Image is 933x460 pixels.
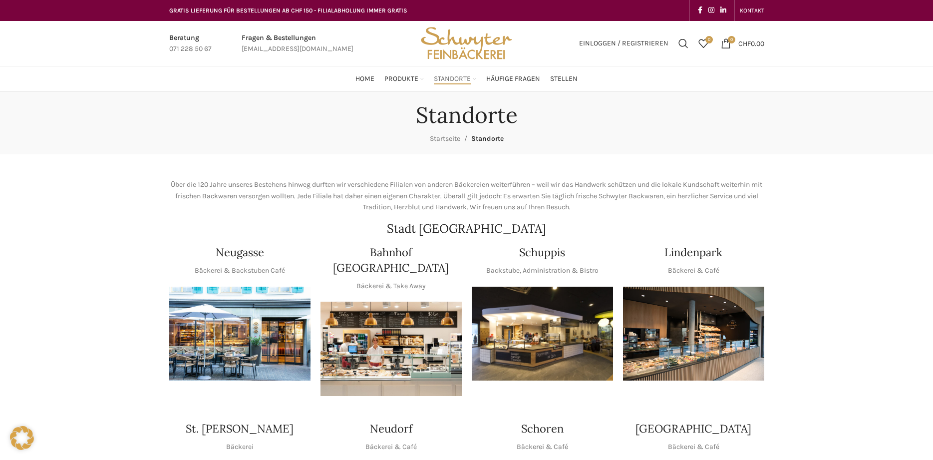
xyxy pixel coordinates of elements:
span: 0 [728,36,735,43]
p: Über die 120 Jahre unseres Bestehens hinweg durften wir verschiedene Filialen von anderen Bäckere... [169,179,764,213]
a: Einloggen / Registrieren [574,33,673,53]
p: Bäckerei & Café [668,442,719,453]
img: Bahnhof St. Gallen [320,302,462,396]
p: Bäckerei & Café [517,442,568,453]
p: Bäckerei & Take Away [356,281,426,292]
h4: Lindenpark [664,245,722,260]
a: Facebook social link [695,3,705,17]
a: Startseite [430,134,460,143]
a: Linkedin social link [717,3,729,17]
span: Einloggen / Registrieren [579,40,668,47]
span: Häufige Fragen [486,74,540,84]
span: Standorte [434,74,471,84]
p: Backstube, Administration & Bistro [486,265,599,276]
a: KONTAKT [740,0,764,20]
a: Produkte [384,69,424,89]
a: Instagram social link [705,3,717,17]
span: Produkte [384,74,418,84]
a: Suchen [673,33,693,53]
div: 1 / 1 [169,287,311,381]
a: Home [355,69,374,89]
a: Site logo [417,38,515,47]
div: Main navigation [164,69,769,89]
h4: Schuppis [519,245,565,260]
p: Bäckerei & Café [668,265,719,276]
span: Stellen [550,74,578,84]
a: Infobox link [242,32,353,55]
div: Secondary navigation [735,0,769,20]
a: 0 CHF0.00 [716,33,769,53]
h1: Standorte [416,102,518,128]
span: Home [355,74,374,84]
span: 0 [705,36,713,43]
img: 150130-Schwyter-013 [472,287,613,381]
div: 1 / 1 [623,287,764,381]
a: 0 [693,33,713,53]
a: Häufige Fragen [486,69,540,89]
h4: Neudorf [370,421,412,437]
a: Standorte [434,69,476,89]
h4: Schoren [521,421,564,437]
span: Standorte [471,134,504,143]
p: Bäckerei & Café [365,442,417,453]
h4: St. [PERSON_NAME] [186,421,294,437]
h4: Bahnhof [GEOGRAPHIC_DATA] [320,245,462,276]
div: 1 / 1 [320,302,462,396]
a: Stellen [550,69,578,89]
h4: Neugasse [216,245,264,260]
span: CHF [738,39,751,47]
div: 1 / 1 [472,287,613,381]
img: Neugasse [169,287,311,381]
h2: Stadt [GEOGRAPHIC_DATA] [169,223,764,235]
span: KONTAKT [740,7,764,14]
img: 017-e1571925257345 [623,287,764,381]
a: Infobox link [169,32,212,55]
h4: [GEOGRAPHIC_DATA] [635,421,751,437]
span: GRATIS LIEFERUNG FÜR BESTELLUNGEN AB CHF 150 - FILIALABHOLUNG IMMER GRATIS [169,7,407,14]
img: Bäckerei Schwyter [417,21,515,66]
p: Bäckerei & Backstuben Café [195,265,285,276]
p: Bäckerei [226,442,254,453]
div: Meine Wunschliste [693,33,713,53]
bdi: 0.00 [738,39,764,47]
